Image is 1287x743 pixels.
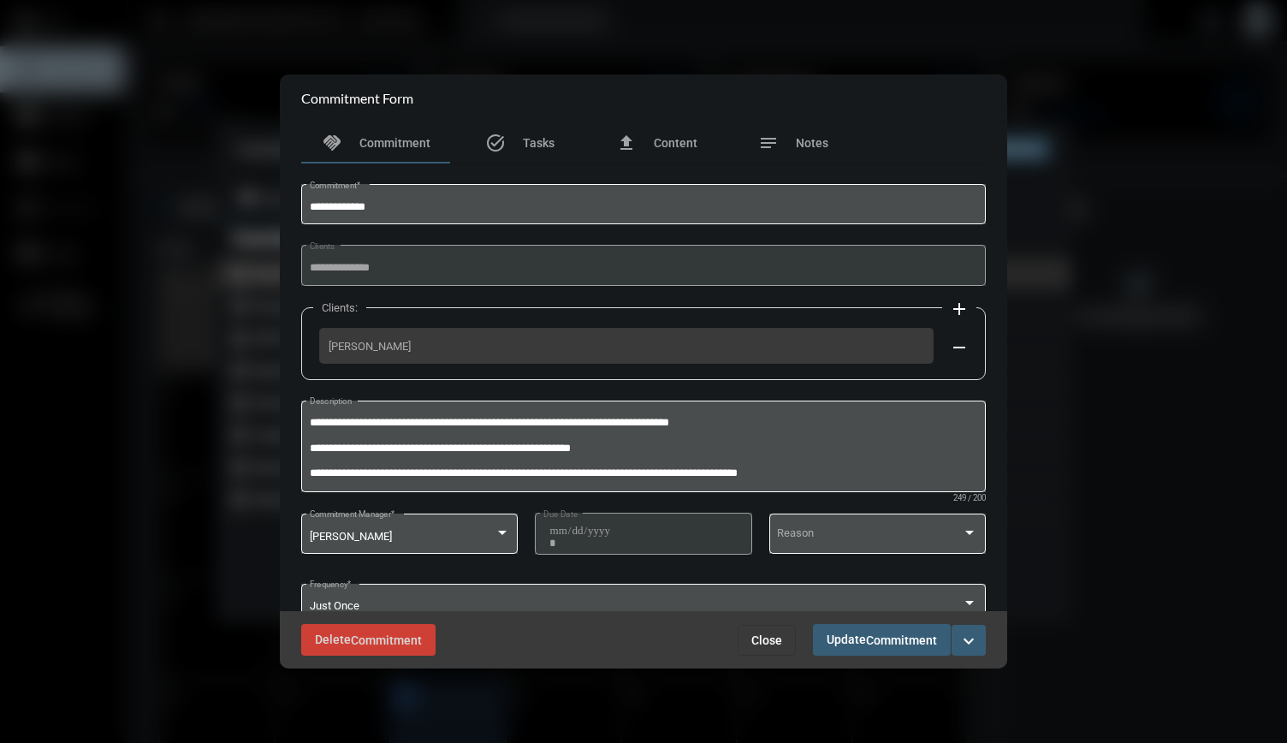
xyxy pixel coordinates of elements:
[654,136,697,150] span: Content
[322,133,342,153] mat-icon: handshake
[315,633,422,646] span: Delete
[813,624,951,656] button: UpdateCommitment
[738,625,796,656] button: Close
[301,624,436,656] button: DeleteCommitment
[827,633,937,646] span: Update
[949,299,970,319] mat-icon: add
[953,494,986,503] mat-hint: 249 / 200
[351,633,422,647] span: Commitment
[866,633,937,647] span: Commitment
[485,133,506,153] mat-icon: task_alt
[949,337,970,358] mat-icon: remove
[310,599,359,612] span: Just Once
[313,301,366,314] label: Clients:
[310,530,392,543] span: [PERSON_NAME]
[359,136,430,150] span: Commitment
[796,136,828,150] span: Notes
[758,133,779,153] mat-icon: notes
[751,633,782,647] span: Close
[329,340,924,353] span: [PERSON_NAME]
[616,133,637,153] mat-icon: file_upload
[958,631,979,651] mat-icon: expand_more
[523,136,555,150] span: Tasks
[301,90,413,106] h2: Commitment Form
